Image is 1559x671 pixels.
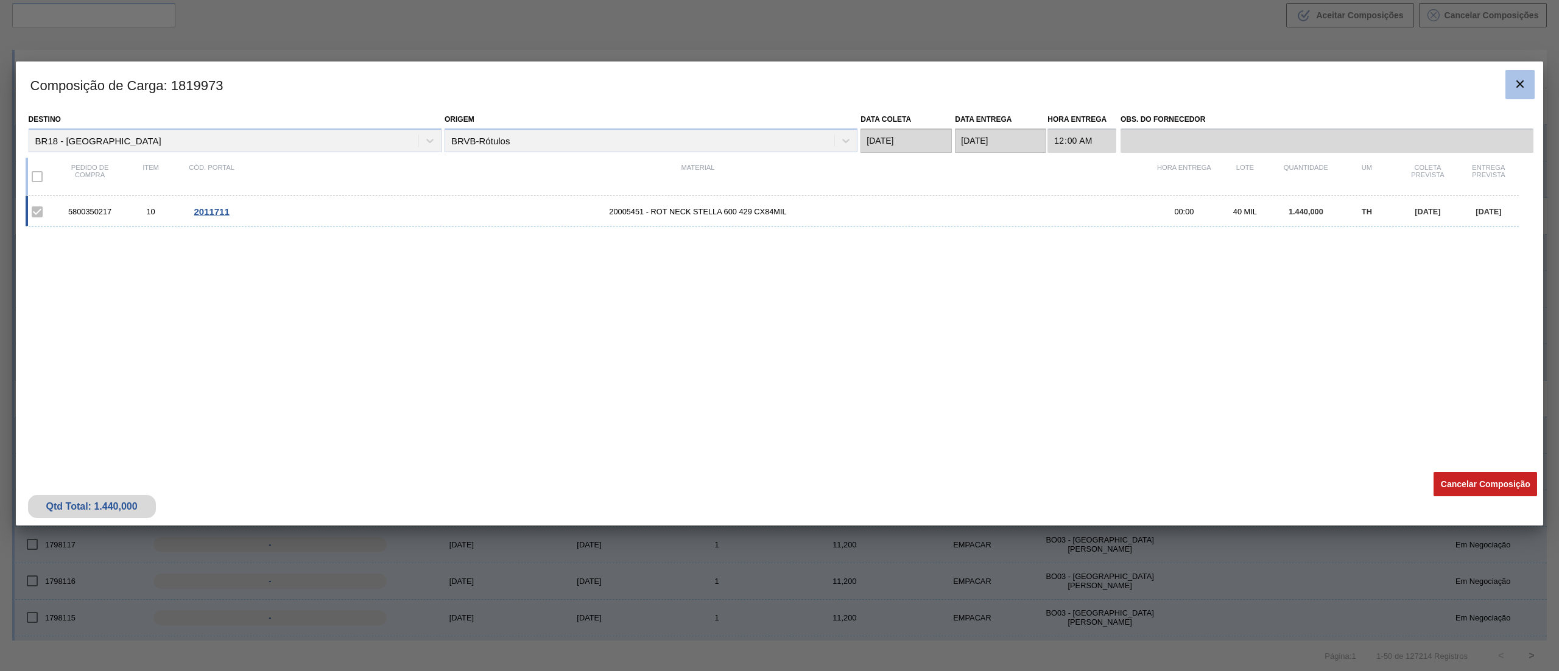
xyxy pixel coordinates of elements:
label: Data coleta [860,115,911,124]
label: Obs. do Fornecedor [1121,111,1533,128]
div: Entrega Prevista [1458,164,1519,189]
div: UM [1336,164,1397,189]
button: Cancelar Composição [1434,472,1537,496]
div: 00:00 [1153,207,1214,216]
div: Quantidade [1275,164,1336,189]
span: 20005451 - ROT NECK STELLA 600 429 CX84MIL [242,207,1154,216]
div: Lote [1214,164,1275,189]
div: Material [242,164,1154,189]
div: Pedido de compra [60,164,121,189]
label: Data entrega [955,115,1012,124]
div: Item [121,164,181,189]
label: Origem [445,115,474,124]
span: TH [1362,207,1372,216]
span: [DATE] [1415,207,1440,216]
h3: Composição de Carga : 1819973 [16,61,1544,108]
div: Hora Entrega [1153,164,1214,189]
label: Destino [29,115,61,124]
span: 1.440,000 [1289,207,1323,216]
span: 2011711 [194,206,229,217]
div: Ir para o Pedido [181,206,242,217]
div: Coleta Prevista [1397,164,1458,189]
input: dd/mm/yyyy [955,128,1046,153]
div: 5800350217 [60,207,121,216]
input: dd/mm/yyyy [860,128,952,153]
div: 40 MIL [1214,207,1275,216]
div: 10 [121,207,181,216]
div: Cód. Portal [181,164,242,189]
label: Hora Entrega [1047,111,1116,128]
div: Qtd Total: 1.440,000 [37,501,147,512]
span: [DATE] [1476,207,1501,216]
